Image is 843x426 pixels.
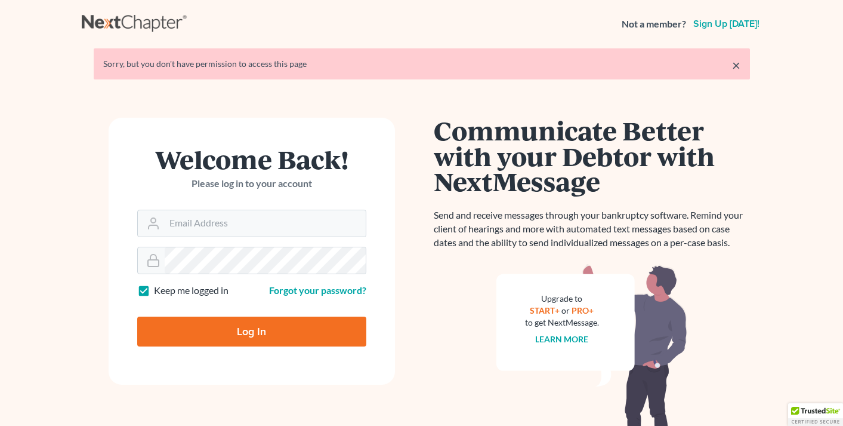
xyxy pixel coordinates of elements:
strong: Not a member? [622,17,686,31]
a: START+ [530,305,560,315]
p: Send and receive messages through your bankruptcy software. Remind your client of hearings and mo... [434,209,750,250]
a: × [732,58,740,72]
div: to get NextMessage. [525,317,599,329]
h1: Communicate Better with your Debtor with NextMessage [434,118,750,194]
input: Log In [137,317,366,347]
p: Please log in to your account [137,177,366,191]
div: TrustedSite Certified [788,403,843,426]
div: Upgrade to [525,293,599,305]
a: Forgot your password? [269,284,366,296]
div: Sorry, but you don't have permission to access this page [103,58,740,70]
a: Sign up [DATE]! [691,19,762,29]
span: or [561,305,570,315]
input: Email Address [165,210,366,237]
label: Keep me logged in [154,284,228,298]
a: Learn more [535,334,588,344]
h1: Welcome Back! [137,146,366,172]
a: PRO+ [572,305,594,315]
